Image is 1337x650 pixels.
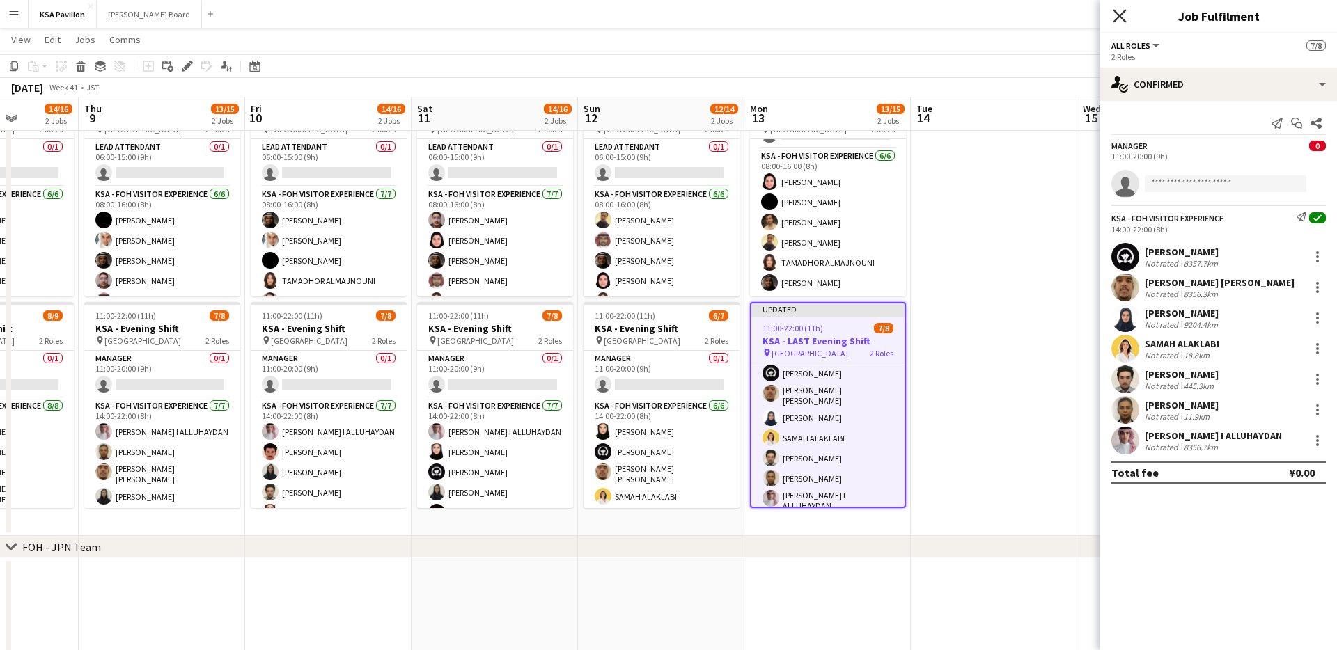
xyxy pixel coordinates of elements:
app-card-role: KSA - FOH Visitor Experience6/608:00-16:00 (8h)[PERSON_NAME][PERSON_NAME][PERSON_NAME][PERSON_NAM... [584,187,740,335]
span: Mon [750,102,768,115]
a: Jobs [69,31,101,49]
div: 2 Jobs [378,116,405,126]
app-card-role: KSA - FOH Visitor Experience7/714:00-22:00 (8h)[PERSON_NAME] I ALLUHAYDAN[PERSON_NAME][PERSON_NAM... [84,398,240,571]
div: Not rated [1145,319,1181,330]
div: Updated11:00-22:00 (11h)7/8KSA - LAST Evening Shift [GEOGRAPHIC_DATA]2 RolesManager0/111:00-20:00... [750,302,906,508]
app-job-card: 06:00-16:00 (10h)6/7KSA - Morning Shift [GEOGRAPHIC_DATA]2 RolesLEAD ATTENDANT0/106:00-15:00 (9h)... [84,90,240,296]
div: 06:00-16:00 (10h)7/8KSA - Morning Shift [GEOGRAPHIC_DATA]2 RolesLEAD ATTENDANT0/106:00-15:00 (9h)... [251,90,407,296]
span: 12 [581,110,600,126]
div: Confirmed [1100,68,1337,101]
div: Not rated [1145,411,1181,422]
span: Fri [251,102,262,115]
div: 445.3km [1181,381,1217,391]
span: [GEOGRAPHIC_DATA] [104,335,181,346]
span: 13 [748,110,768,126]
app-card-role: Manager0/111:00-20:00 (9h) [584,351,740,398]
app-card-role: KSA - FOH Visitor Experience6/614:00-22:00 (8h)[PERSON_NAME][PERSON_NAME][PERSON_NAME] [PERSON_NA... [584,398,740,550]
a: Edit [39,31,66,49]
div: [PERSON_NAME] [1145,246,1221,258]
div: Total fee [1111,466,1159,479]
span: 11:00-22:00 (11h) [95,310,156,321]
app-card-role: KSA - FOH Visitor Experience7/714:00-22:00 (8h)[PERSON_NAME] I ALLUHAYDAN[PERSON_NAME][PERSON_NAM... [417,398,573,566]
app-card-role: KSA - FOH Visitor Experience7/708:00-16:00 (8h)[PERSON_NAME][PERSON_NAME][PERSON_NAME][PERSON_NAM... [417,187,573,355]
span: 11:00-22:00 (11h) [262,310,322,321]
span: All roles [1111,40,1150,51]
span: [GEOGRAPHIC_DATA] [772,348,848,358]
span: 7/8 [542,310,562,321]
app-card-role: KSA - FOH Visitor Experience7/714:00-22:00 (8h)[PERSON_NAME] I ALLUHAYDAN[PERSON_NAME][PERSON_NAM... [251,398,407,566]
span: 13/15 [211,104,239,114]
span: 14/16 [377,104,405,114]
span: 14 [914,110,932,126]
app-card-role: LEAD ATTENDANT0/106:00-15:00 (9h) [584,139,740,187]
app-card-role: Manager0/111:00-20:00 (9h) [417,351,573,398]
span: 2 Roles [705,335,728,346]
app-job-card: 06:00-16:00 (10h)6/7KSA - Morning Shift [GEOGRAPHIC_DATA]2 RolesLEAD ATTENDANT0/106:00-15:00 (9h)... [584,90,740,296]
div: Not rated [1145,442,1181,452]
span: Week 41 [46,82,81,93]
app-job-card: 11:00-22:00 (11h)6/7KSA - Evening Shift [GEOGRAPHIC_DATA]2 RolesManager0/111:00-20:00 (9h) KSA - ... [584,302,740,508]
span: 7/8 [874,323,893,333]
span: 11:00-22:00 (11h) [428,310,489,321]
span: [GEOGRAPHIC_DATA] [271,335,347,346]
app-job-card: 06:00-16:00 (10h)6/7KSA - LAST Morning Shift [GEOGRAPHIC_DATA]2 RolesLEAD ATTENDANT0/106:00-15:00... [750,90,906,296]
div: Manager [1111,141,1148,151]
div: Not rated [1145,289,1181,299]
a: View [6,31,36,49]
span: Wed [1083,102,1101,115]
span: Jobs [75,33,95,46]
span: 11:00-22:00 (11h) [763,323,823,333]
div: 9204.4km [1181,319,1221,330]
app-card-role: KSA - FOH Visitor Experience7/708:00-16:00 (8h)[PERSON_NAME][PERSON_NAME][PERSON_NAME]TAMADHOR AL... [251,187,407,355]
div: KSA - FOH Visitor Experience [1111,213,1223,223]
div: 2 Jobs [711,116,737,126]
span: 2 Roles [538,335,562,346]
div: 8357.7km [1181,258,1221,269]
button: All roles [1111,40,1162,51]
span: Edit [45,33,61,46]
span: 11 [415,110,432,126]
span: 7/8 [376,310,396,321]
span: 13/15 [877,104,905,114]
app-job-card: 11:00-22:00 (11h)7/8KSA - Evening Shift [GEOGRAPHIC_DATA]2 RolesManager0/111:00-20:00 (9h) KSA - ... [417,302,573,508]
span: 7/8 [1306,40,1326,51]
span: Sat [417,102,432,115]
span: 12/14 [710,104,738,114]
span: 7/8 [210,310,229,321]
span: Tue [916,102,932,115]
button: KSA Pavilion [29,1,97,28]
div: [PERSON_NAME] I ALLUHAYDAN [1145,429,1282,442]
app-card-role: LEAD ATTENDANT0/106:00-15:00 (9h) [251,139,407,187]
span: 9 [82,110,102,126]
span: 6/7 [709,310,728,321]
div: 2 Roles [1111,51,1326,62]
div: JST [86,82,100,93]
div: 14:00-22:00 (8h) [1111,224,1326,235]
app-card-role: Manager0/111:00-20:00 (9h) [84,351,240,398]
span: 14/16 [45,104,72,114]
div: 11:00-22:00 (11h)7/8KSA - Evening Shift [GEOGRAPHIC_DATA]2 RolesManager0/111:00-20:00 (9h) KSA - ... [251,302,407,508]
div: 11:00-20:00 (9h) [1111,151,1326,161]
h3: KSA - LAST Evening Shift [751,335,905,347]
span: 2 Roles [870,348,893,358]
app-card-role: Manager0/111:00-20:00 (9h) [251,351,407,398]
app-card-role: LEAD ATTENDANT0/106:00-15:00 (9h) [84,139,240,187]
span: 11:00-22:00 (11h) [595,310,655,321]
div: 2 Jobs [545,116,571,126]
h3: KSA - Evening Shift [584,322,740,335]
app-job-card: 11:00-22:00 (11h)7/8KSA - Evening Shift [GEOGRAPHIC_DATA]2 RolesManager0/111:00-20:00 (9h) KSA - ... [84,302,240,508]
div: 2 Jobs [45,116,72,126]
div: 06:00-16:00 (10h)7/8KSA - Morning Shift [GEOGRAPHIC_DATA]2 RolesLEAD ATTENDANT0/106:00-15:00 (9h)... [417,90,573,296]
div: [PERSON_NAME] [1145,307,1221,319]
div: 8356.7km [1181,442,1221,452]
span: 2 Roles [372,335,396,346]
span: 2 Roles [205,335,229,346]
h3: KSA - Evening Shift [417,322,573,335]
div: FOH - JPN Team [22,540,101,554]
div: Updated [751,303,905,315]
div: SAMAH ALAKLABI [1145,338,1219,350]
